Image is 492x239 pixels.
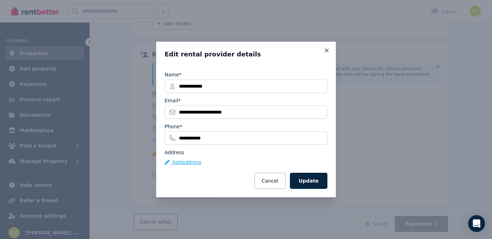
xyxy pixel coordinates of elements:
[468,215,485,232] div: Open Intercom Messenger
[254,173,286,189] button: Cancel
[165,97,181,104] label: Email*
[165,159,201,166] button: Addaddress
[165,149,184,156] label: Address
[165,71,181,78] label: Name*
[290,173,327,189] button: Update
[165,50,327,59] h3: Edit rental provider details
[165,123,182,130] label: Phone*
